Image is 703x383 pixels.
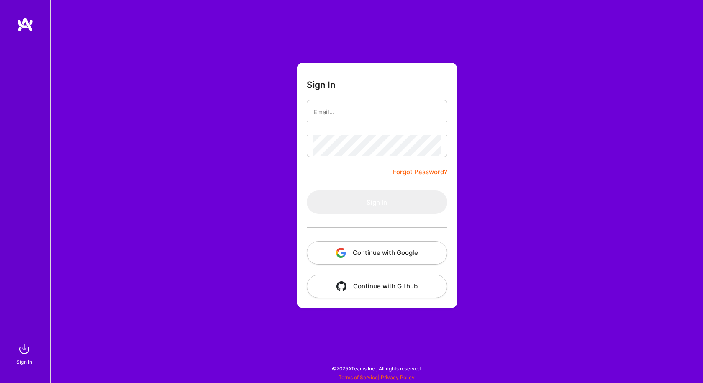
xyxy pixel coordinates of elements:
[18,341,33,366] a: sign inSign In
[16,357,32,366] div: Sign In
[307,80,336,90] h3: Sign In
[16,341,33,357] img: sign in
[381,374,415,380] a: Privacy Policy
[313,101,441,123] input: Email...
[393,167,447,177] a: Forgot Password?
[307,275,447,298] button: Continue with Github
[50,358,703,379] div: © 2025 ATeams Inc., All rights reserved.
[336,248,346,258] img: icon
[307,241,447,265] button: Continue with Google
[339,374,415,380] span: |
[17,17,33,32] img: logo
[339,374,378,380] a: Terms of Service
[307,190,447,214] button: Sign In
[336,281,346,291] img: icon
